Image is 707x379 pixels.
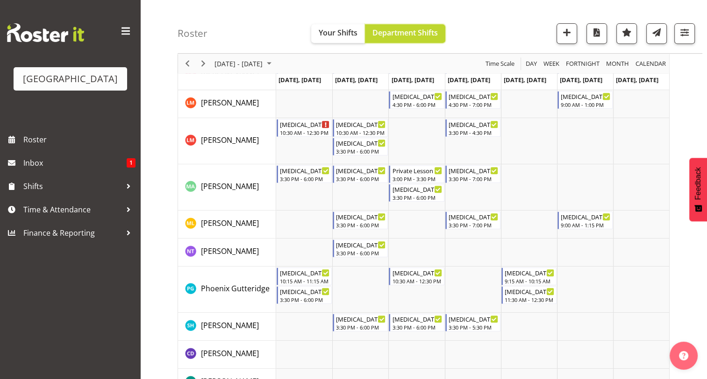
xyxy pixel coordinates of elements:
[280,287,329,296] div: [MEDICAL_DATA] Yellow Eyed Penguins
[336,175,386,182] div: 3:30 PM - 6:00 PM
[277,267,332,285] div: Phoenix Gutteridge"s event - T3 Active Explorers (not ILT School) Begin From Monday, September 1,...
[561,212,610,221] div: [MEDICAL_DATA] Crayfish/pvt
[565,58,600,70] span: Fortnight
[23,133,136,147] span: Roster
[178,118,276,164] td: Loralye McLean resource
[564,58,601,70] button: Fortnight
[449,129,498,136] div: 3:30 PM - 4:30 PM
[127,158,136,168] span: 1
[23,203,121,217] span: Time & Attendance
[201,320,259,331] a: [PERSON_NAME]
[365,24,445,43] button: Department Shifts
[561,221,610,229] div: 9:00 AM - 1:15 PM
[201,97,259,108] a: [PERSON_NAME]
[336,323,386,331] div: 3:30 PM - 6:00 PM
[178,90,276,118] td: Lily McDowall resource
[280,119,329,129] div: [MEDICAL_DATA] [GEOGRAPHIC_DATA]
[449,166,498,175] div: [MEDICAL_DATA] Dolphins/Sharks
[336,166,386,175] div: [MEDICAL_DATA] Dolphins/Sharks
[201,135,259,145] span: [PERSON_NAME]
[449,314,498,323] div: [MEDICAL_DATA] Oys/squ/Yep
[561,101,610,108] div: 9:00 AM - 1:00 PM
[392,314,442,323] div: [MEDICAL_DATA] Oyster/Pvts
[616,76,658,84] span: [DATE], [DATE]
[634,58,668,70] button: Month
[336,212,386,221] div: [MEDICAL_DATA] Privates
[201,246,259,256] span: [PERSON_NAME]
[277,165,332,183] div: Maree Ayto"s event - T3 Poolside Begin From Monday, September 1, 2025 at 3:30:00 PM GMT+12:00 End...
[372,28,438,38] span: Department Shifts
[635,58,667,70] span: calendar
[319,28,357,38] span: Your Shifts
[445,211,500,229] div: Mark Lieshout"s event - T3 Privates Begin From Thursday, September 4, 2025 at 3:30:00 PM GMT+12:0...
[616,23,637,44] button: Highlight an important date within the roster.
[679,351,688,360] img: help-xxl-2.png
[23,226,121,240] span: Finance & Reporting
[197,58,210,70] button: Next
[445,314,500,331] div: Saelyn Healey"s event - T3 Oys/squ/Yep Begin From Thursday, September 4, 2025 at 3:30:00 PM GMT+1...
[201,246,259,257] a: [PERSON_NAME]
[178,313,276,341] td: Saelyn Healey resource
[201,181,259,191] span: [PERSON_NAME]
[449,323,498,331] div: 3:30 PM - 5:30 PM
[336,314,386,323] div: [MEDICAL_DATA] Squids
[201,134,259,146] a: [PERSON_NAME]
[23,179,121,193] span: Shifts
[181,58,194,70] button: Previous
[646,23,667,44] button: Send a list of all shifts for the selected filtered period to all rostered employees.
[333,314,388,331] div: Saelyn Healey"s event - T3 Squids Begin From Tuesday, September 2, 2025 at 3:30:00 PM GMT+12:00 E...
[501,286,557,304] div: Phoenix Gutteridge"s event - T3 SBHS (boys) Begin From Friday, September 5, 2025 at 11:30:00 AM G...
[689,158,707,221] button: Feedback - Show survey
[485,58,515,70] span: Time Scale
[201,348,259,359] a: [PERSON_NAME]
[280,175,329,182] div: 3:30 PM - 6:00 PM
[557,91,613,109] div: Lily McDowall"s event - T3 Poolside Begin From Saturday, September 6, 2025 at 9:00:00 AM GMT+12:0...
[389,314,444,331] div: Saelyn Healey"s event - T3 Oyster/Pvts Begin From Wednesday, September 3, 2025 at 3:30:00 PM GMT+...
[392,91,442,101] div: [MEDICAL_DATA] Privates
[279,76,321,84] span: [DATE], [DATE]
[505,277,554,285] div: 9:15 AM - 10:15 AM
[178,239,276,267] td: Nakita Tuuta resource
[280,277,329,285] div: 10:15 AM - 11:15 AM
[543,58,560,70] span: Week
[333,165,388,183] div: Maree Ayto"s event - T3 Dolphins/Sharks Begin From Tuesday, September 2, 2025 at 3:30:00 PM GMT+1...
[505,287,554,296] div: [MEDICAL_DATA] SBHS (boys)
[391,76,434,84] span: [DATE], [DATE]
[333,119,388,137] div: Loralye McLean"s event - T3 ST PATRICKS SCHOOL Begin From Tuesday, September 2, 2025 at 10:30:00 ...
[586,23,607,44] button: Download a PDF of the roster according to the set date range.
[178,28,207,39] h4: Roster
[389,165,444,183] div: Maree Ayto"s event - Private Lesson Begin From Wednesday, September 3, 2025 at 3:00:00 PM GMT+12:...
[311,24,365,43] button: Your Shifts
[336,129,386,136] div: 10:30 AM - 12:30 PM
[280,296,329,303] div: 3:30 PM - 6:00 PM
[445,165,500,183] div: Maree Ayto"s event - T3 Dolphins/Sharks Begin From Thursday, September 4, 2025 at 3:30:00 PM GMT+...
[501,267,557,285] div: Phoenix Gutteridge"s event - T3 TISBURY SCHOOL Begin From Friday, September 5, 2025 at 9:15:00 AM...
[392,323,442,331] div: 3:30 PM - 6:00 PM
[605,58,630,70] span: Month
[280,166,329,175] div: [MEDICAL_DATA] Poolside
[280,268,329,277] div: [MEDICAL_DATA] Active Explorers (not ILT School)
[389,91,444,109] div: Lily McDowall"s event - T3 Privates Begin From Wednesday, September 3, 2025 at 4:30:00 PM GMT+12:...
[542,58,561,70] button: Timeline Week
[449,221,498,229] div: 3:30 PM - 7:00 PM
[392,166,442,175] div: Private Lesson
[694,167,702,200] span: Feedback
[336,119,386,129] div: [MEDICAL_DATA] [GEOGRAPHIC_DATA]
[392,175,442,182] div: 3:00 PM - 3:30 PM
[445,91,500,109] div: Lily McDowall"s event - T3 Seals/Sea Lions Begin From Thursday, September 4, 2025 at 4:30:00 PM G...
[214,58,264,70] span: [DATE] - [DATE]
[201,218,259,229] a: [PERSON_NAME]
[505,268,554,277] div: [MEDICAL_DATA][GEOGRAPHIC_DATA]
[277,119,332,137] div: Loralye McLean"s event - T3 ST PATRICKS SCHOOL Begin From Monday, September 1, 2025 at 10:30:00 A...
[201,283,270,294] a: Phoenix Gutteridge
[392,101,442,108] div: 4:30 PM - 6:00 PM
[449,175,498,182] div: 3:30 PM - 7:00 PM
[333,211,388,229] div: Mark Lieshout"s event - T3 Privates Begin From Tuesday, September 2, 2025 at 3:30:00 PM GMT+12:00...
[392,194,442,201] div: 3:30 PM - 6:00 PM
[213,58,276,70] button: September 01 - 07, 2025
[557,23,577,44] button: Add a new shift
[333,138,388,155] div: Loralye McLean"s event - T3 Seals/Sea Lions Begin From Tuesday, September 2, 2025 at 3:30:00 PM G...
[336,147,386,155] div: 3:30 PM - 6:00 PM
